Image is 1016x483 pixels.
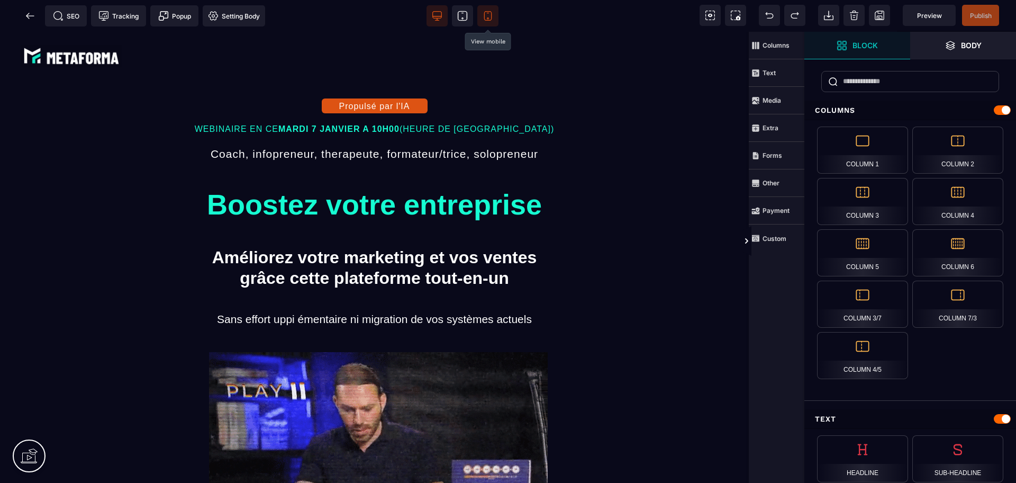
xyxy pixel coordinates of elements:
span: (HEURE DE [GEOGRAPHIC_DATA]) [400,93,554,102]
span: View desktop [427,5,448,26]
span: Tracking code [91,5,146,26]
span: Payment [749,197,804,225]
strong: Custom [763,235,786,243]
span: Other [749,169,804,197]
span: Media [749,87,804,114]
span: Save [869,5,890,26]
strong: Body [961,41,982,49]
span: Custom Block [749,225,804,252]
strong: Payment [763,207,790,214]
span: Columns [749,32,804,59]
span: Favicon [203,5,265,26]
div: Headline [817,435,908,482]
div: Column 4/5 [817,332,908,379]
span: Forms [749,142,804,169]
span: Preview [903,5,956,26]
span: View components [700,5,721,26]
span: View tablet [452,5,473,26]
strong: Extra [763,124,778,132]
span: WEBINAIRE EN CE [195,93,278,102]
span: Open Layers [910,32,1016,59]
div: Column 3 [817,178,908,225]
span: Clear [843,5,865,26]
div: Sub-headline [912,435,1003,482]
b: MARDI 7 JANVIER A 10H00 [278,93,400,102]
span: SEO [53,11,79,21]
span: View mobile [477,5,498,26]
img: 074ec184fe1d2425f80d4b33d62ca662_abe9e435164421cb06e33ef15842a39e_e5ef653356713f0d7dd3797ab850248... [21,13,122,35]
strong: Text [763,69,776,77]
div: Text [804,409,1016,429]
span: Seo meta data [45,5,87,26]
div: Column 3/7 [817,281,908,328]
span: Toggle Views [804,226,815,257]
span: Screenshot [725,5,746,26]
strong: Media [763,96,781,104]
strong: Forms [763,151,782,159]
strong: Columns [763,41,790,49]
span: Open Import Webpage [818,5,839,26]
span: Save [962,5,999,26]
text: Coach, infopreneur, therapeute, formateur/trice, solopreneur [8,113,741,131]
span: Popup [158,11,191,21]
span: Text [749,59,804,87]
div: Column 7/3 [912,281,1003,328]
button: Propulsé par l'IA [322,67,428,82]
span: Publish [970,12,992,20]
text: Améliorez votre marketing et vos ventes grâce cette plateforme tout-en-un [202,213,547,259]
span: Back [20,5,41,26]
span: Open Blocks [804,32,910,59]
span: Preview [917,12,942,20]
span: Setting Body [208,11,260,21]
strong: Other [763,179,779,187]
span: Tracking [98,11,139,21]
text: Sans effort uppi émentaire ni migration de vos systèmes actuels [16,278,733,297]
strong: Block [852,41,878,49]
div: Column 2 [912,127,1003,174]
div: Columns [804,101,1016,120]
div: Column 6 [912,229,1003,276]
div: Column 5 [817,229,908,276]
span: Create Alert Modal [150,5,198,26]
span: Redo [784,5,805,26]
div: Column 4 [912,178,1003,225]
div: Column 1 [817,127,908,174]
span: Extra [749,114,804,142]
span: Undo [759,5,780,26]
